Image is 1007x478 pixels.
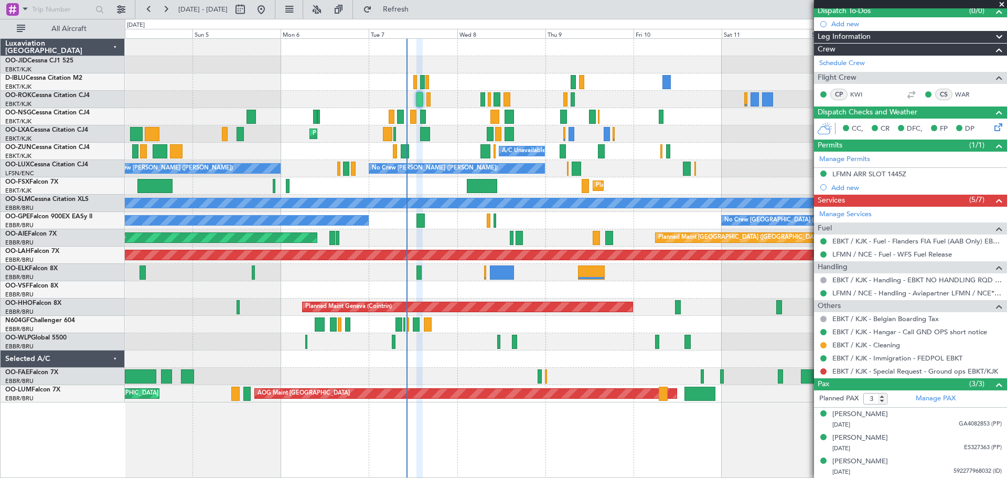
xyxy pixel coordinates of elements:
[178,5,228,14] span: [DATE] - [DATE]
[5,273,34,281] a: EBBR/BRU
[818,261,848,273] span: Handling
[5,317,75,324] a: N604GFChallenger 604
[852,124,863,134] span: CC,
[832,354,962,363] a: EBKT / KJK - Immigration - FEDPOL EBKT
[5,256,34,264] a: EBBR/BRU
[818,72,856,84] span: Flight Crew
[916,394,956,404] a: Manage PAX
[596,178,718,194] div: Planned Maint Kortrijk-[GEOGRAPHIC_DATA]
[832,409,888,420] div: [PERSON_NAME]
[634,29,722,38] div: Fri 10
[5,265,58,272] a: OO-ELKFalcon 8X
[832,275,1002,284] a: EBKT / KJK - Handling - EBKT NO HANDLING RQD FOR CJ
[831,19,1002,28] div: Add new
[305,299,392,315] div: Planned Maint Geneva (Cointrin)
[5,343,34,350] a: EBBR/BRU
[5,144,31,151] span: OO-ZUN
[12,20,114,37] button: All Aircraft
[192,29,281,38] div: Sun 5
[5,300,61,306] a: OO-HHOFalcon 8X
[5,369,58,376] a: OO-FAEFalcon 7X
[832,169,906,178] div: LFMN ARR SLOT 1445Z
[969,194,984,205] span: (5/7)
[5,214,92,220] a: OO-GPEFalcon 900EX EASy II
[832,444,850,452] span: [DATE]
[5,92,90,99] a: OO-ROKCessna Citation CJ4
[832,250,952,259] a: LFMN / NCE - Fuel - WFS Fuel Release
[5,110,31,116] span: OO-NSG
[5,395,34,402] a: EBBR/BRU
[27,25,111,33] span: All Aircraft
[818,300,841,312] span: Others
[5,231,57,237] a: OO-AIEFalcon 7X
[810,29,898,38] div: Sun 12
[832,421,850,429] span: [DATE]
[5,66,31,73] a: EBKT/KJK
[5,196,30,203] span: OO-SLM
[818,31,871,43] span: Leg Information
[818,107,917,119] span: Dispatch Checks and Weather
[369,29,457,38] div: Tue 7
[935,89,952,100] div: CS
[969,378,984,389] span: (3/3)
[5,118,31,125] a: EBKT/KJK
[5,162,88,168] a: OO-LUXCessna Citation CJ4
[5,377,34,385] a: EBBR/BRU
[969,5,984,16] span: (0/0)
[832,341,900,349] a: EBKT / KJK - Cleaning
[881,124,890,134] span: CR
[358,1,421,18] button: Refresh
[832,468,850,476] span: [DATE]
[658,230,823,246] div: Planned Maint [GEOGRAPHIC_DATA] ([GEOGRAPHIC_DATA])
[5,169,34,177] a: LFSN/ENC
[819,209,872,220] a: Manage Services
[5,300,33,306] span: OO-HHO
[5,196,89,203] a: OO-SLMCessna Citation XLS
[313,126,435,142] div: Planned Maint Kortrijk-[GEOGRAPHIC_DATA]
[818,378,829,390] span: Pax
[818,5,871,17] span: Dispatch To-Dos
[5,369,29,376] span: OO-FAE
[818,140,842,152] span: Permits
[5,162,30,168] span: OO-LUX
[5,335,31,341] span: OO-WLP
[545,29,634,38] div: Thu 9
[5,58,73,64] a: OO-JIDCessna CJ1 525
[5,204,34,212] a: EBBR/BRU
[818,222,832,235] span: Fuel
[5,265,29,272] span: OO-ELK
[724,213,900,228] div: No Crew [GEOGRAPHIC_DATA] ([GEOGRAPHIC_DATA] National)
[5,214,30,220] span: OO-GPE
[832,327,987,336] a: EBKT / KJK - Hangar - Call GND OPS short notice
[832,367,998,376] a: EBKT / KJK - Special Request - Ground ops EBKT/KJK
[5,248,59,254] a: OO-LAHFalcon 7X
[5,135,31,143] a: EBKT/KJK
[964,443,1002,452] span: ES327363 (PP)
[372,161,498,176] div: No Crew [PERSON_NAME] ([PERSON_NAME])
[818,195,845,207] span: Services
[830,89,848,100] div: CP
[5,325,34,333] a: EBBR/BRU
[5,187,31,195] a: EBKT/KJK
[831,183,1002,192] div: Add new
[502,143,669,159] div: A/C Unavailable [GEOGRAPHIC_DATA]-[GEOGRAPHIC_DATA]
[818,44,835,56] span: Crew
[819,154,870,165] a: Manage Permits
[832,237,1002,246] a: EBKT / KJK - Fuel - Flanders FIA Fuel (AAB Only) EBKT / KJK
[32,2,92,17] input: Trip Number
[457,29,545,38] div: Wed 8
[5,179,29,185] span: OO-FSX
[832,314,939,323] a: EBKT / KJK - Belgian Boarding Tax
[5,283,29,289] span: OO-VSF
[850,90,874,99] a: KWI
[5,248,30,254] span: OO-LAH
[955,90,979,99] a: WAR
[5,179,58,185] a: OO-FSXFalcon 7X
[5,239,34,247] a: EBBR/BRU
[5,283,58,289] a: OO-VSFFalcon 8X
[969,140,984,151] span: (1/1)
[5,100,31,108] a: EBKT/KJK
[832,456,888,467] div: [PERSON_NAME]
[281,29,369,38] div: Mon 6
[5,83,31,91] a: EBKT/KJK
